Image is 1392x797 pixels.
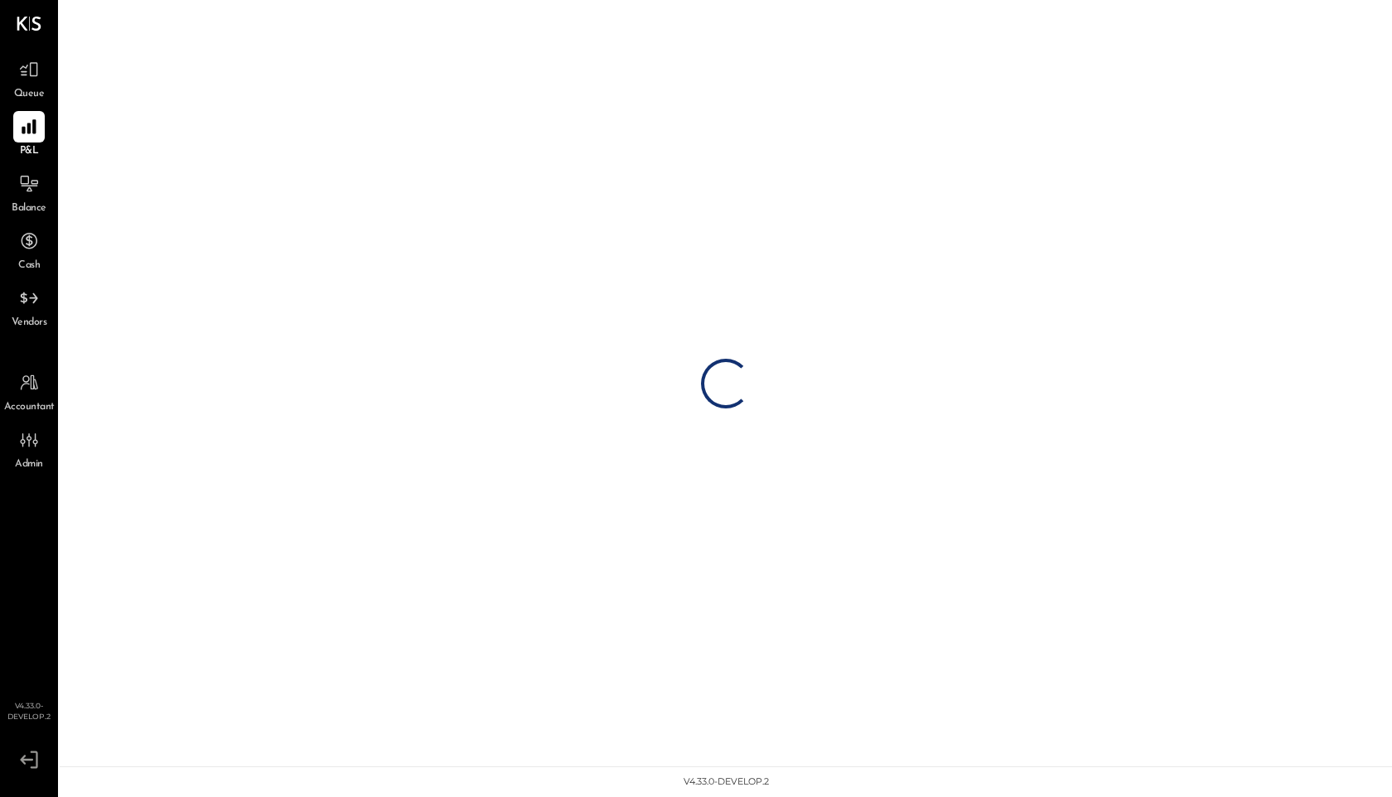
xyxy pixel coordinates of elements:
a: Cash [1,225,57,273]
span: Vendors [12,316,47,331]
a: Balance [1,168,57,216]
span: Accountant [4,400,55,415]
span: Cash [18,258,40,273]
div: v 4.33.0-develop.2 [684,775,769,789]
span: Queue [14,87,45,102]
a: Accountant [1,367,57,415]
a: Queue [1,54,57,102]
a: Vendors [1,283,57,331]
span: Admin [15,457,43,472]
span: Balance [12,201,46,216]
a: Admin [1,424,57,472]
a: P&L [1,111,57,159]
span: P&L [20,144,39,159]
